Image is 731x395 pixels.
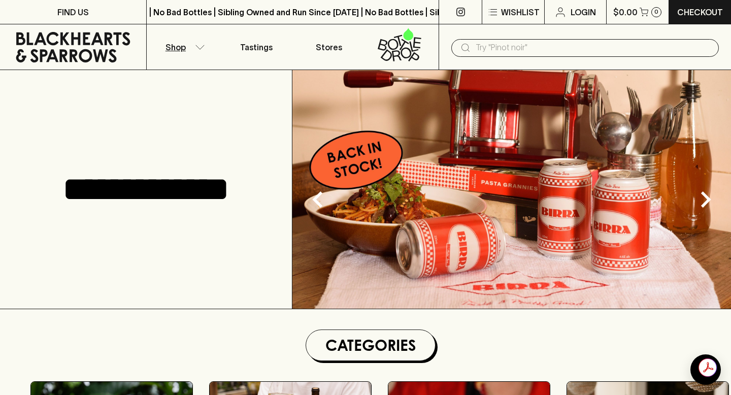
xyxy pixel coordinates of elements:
[297,179,338,220] button: Previous
[685,179,726,220] button: Next
[310,334,431,356] h1: Categories
[147,24,220,70] button: Shop
[220,24,293,70] a: Tastings
[240,41,273,53] p: Tastings
[571,6,596,18] p: Login
[501,6,540,18] p: Wishlist
[316,41,342,53] p: Stores
[165,41,186,53] p: Shop
[292,70,731,309] img: optimise
[476,40,711,56] input: Try "Pinot noir"
[677,6,723,18] p: Checkout
[613,6,638,18] p: $0.00
[57,6,89,18] p: FIND US
[293,24,366,70] a: Stores
[654,9,658,15] p: 0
